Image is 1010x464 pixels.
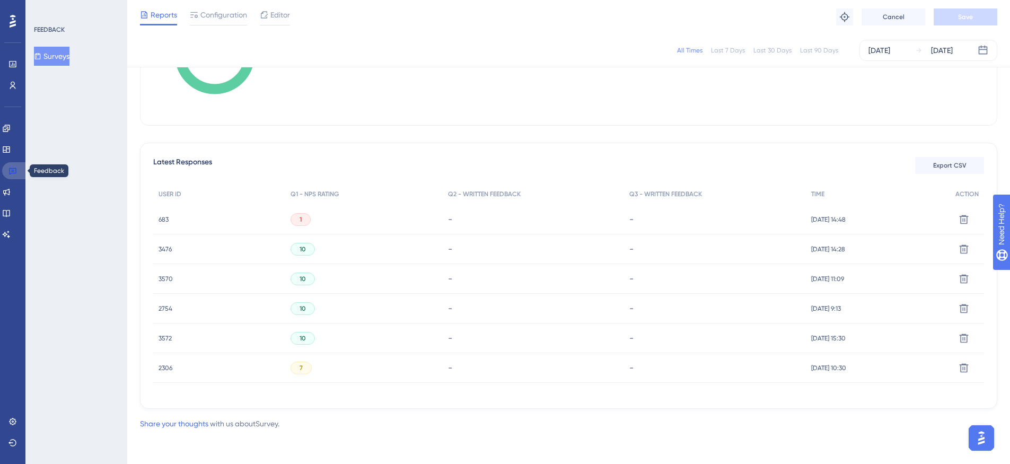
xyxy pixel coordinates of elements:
[300,364,303,372] span: 7
[140,419,208,428] a: Share your thoughts
[291,190,339,198] span: Q1 - NPS RATING
[159,364,172,372] span: 2306
[448,214,619,224] div: -
[868,44,890,57] div: [DATE]
[300,334,306,343] span: 10
[677,46,702,55] div: All Times
[753,46,792,55] div: Last 30 Days
[159,275,173,283] span: 3570
[629,190,702,198] span: Q3 - WRITTEN FEEDBACK
[159,304,172,313] span: 2754
[811,304,841,313] span: [DATE] 9:13
[965,422,997,454] iframe: UserGuiding AI Assistant Launcher
[811,334,846,343] span: [DATE] 15:30
[34,25,65,34] div: FEEDBACK
[270,8,290,21] span: Editor
[629,333,801,343] div: -
[25,3,66,15] span: Need Help?
[151,8,177,21] span: Reports
[448,333,619,343] div: -
[448,274,619,284] div: -
[629,303,801,313] div: -
[205,49,225,69] tspan: 50
[629,214,801,224] div: -
[629,363,801,373] div: -
[955,190,979,198] span: ACTION
[159,245,172,253] span: 3476
[300,304,306,313] span: 10
[934,8,997,25] button: Save
[811,245,845,253] span: [DATE] 14:28
[931,44,953,57] div: [DATE]
[159,190,181,198] span: USER ID
[811,364,846,372] span: [DATE] 10:30
[34,47,69,66] button: Surveys
[448,244,619,254] div: -
[711,46,745,55] div: Last 7 Days
[140,417,279,430] div: with us about Survey .
[933,161,967,170] span: Export CSV
[811,190,824,198] span: TIME
[300,215,302,224] span: 1
[159,215,169,224] span: 683
[629,244,801,254] div: -
[300,275,306,283] span: 10
[448,363,619,373] div: -
[883,13,904,21] span: Cancel
[811,275,844,283] span: [DATE] 11:09
[629,274,801,284] div: -
[300,245,306,253] span: 10
[200,8,247,21] span: Configuration
[153,156,212,175] span: Latest Responses
[159,334,172,343] span: 3572
[915,157,984,174] button: Export CSV
[862,8,925,25] button: Cancel
[811,215,846,224] span: [DATE] 14:48
[800,46,838,55] div: Last 90 Days
[448,190,521,198] span: Q2 - WRITTEN FEEDBACK
[958,13,973,21] span: Save
[448,303,619,313] div: -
